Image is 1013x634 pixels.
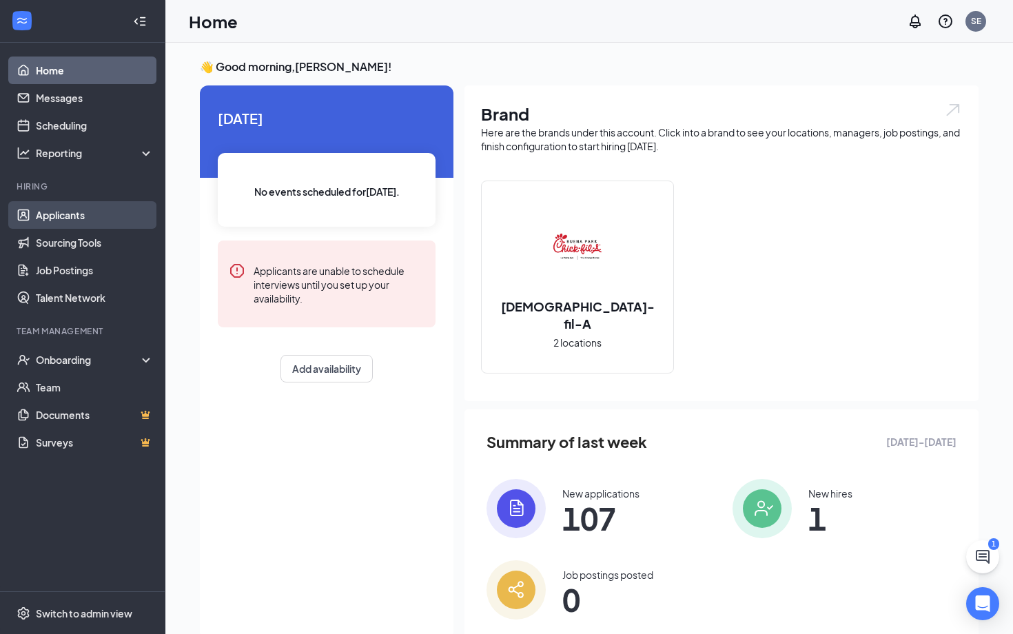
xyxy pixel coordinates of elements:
svg: WorkstreamLogo [15,14,29,28]
span: 2 locations [553,335,602,350]
span: [DATE] [218,108,436,129]
div: Switch to admin view [36,606,132,620]
img: icon [487,560,546,620]
svg: Analysis [17,146,30,160]
a: Messages [36,84,154,112]
div: Open Intercom Messenger [966,587,999,620]
div: Job postings posted [562,568,653,582]
div: SE [971,15,981,27]
span: 107 [562,506,639,531]
button: Add availability [280,355,373,382]
svg: Notifications [907,13,923,30]
h2: [DEMOGRAPHIC_DATA]-fil-A [482,298,673,332]
img: Chick-fil-A [533,204,622,292]
a: DocumentsCrown [36,401,154,429]
a: Sourcing Tools [36,229,154,256]
h3: 👋 Good morning, [PERSON_NAME] ! [200,59,979,74]
img: icon [487,479,546,538]
a: Applicants [36,201,154,229]
span: 1 [808,506,852,531]
span: Summary of last week [487,430,647,454]
div: 1 [988,538,999,550]
div: New hires [808,487,852,500]
span: 0 [562,587,653,612]
div: Team Management [17,325,151,337]
a: SurveysCrown [36,429,154,456]
a: Home [36,57,154,84]
div: Hiring [17,181,151,192]
span: No events scheduled for [DATE] . [254,184,400,199]
a: Talent Network [36,284,154,311]
svg: Settings [17,606,30,620]
a: Job Postings [36,256,154,284]
div: Here are the brands under this account. Click into a brand to see your locations, managers, job p... [481,125,962,153]
button: ChatActive [966,540,999,573]
h1: Brand [481,102,962,125]
svg: ChatActive [974,549,991,565]
img: icon [733,479,792,538]
svg: UserCheck [17,353,30,367]
a: Team [36,374,154,401]
h1: Home [189,10,238,33]
svg: Collapse [133,14,147,28]
svg: QuestionInfo [937,13,954,30]
div: Onboarding [36,353,142,367]
div: Applicants are unable to schedule interviews until you set up your availability. [254,263,424,305]
a: Scheduling [36,112,154,139]
span: [DATE] - [DATE] [886,434,956,449]
div: Reporting [36,146,154,160]
img: open.6027fd2a22e1237b5b06.svg [944,102,962,118]
svg: Error [229,263,245,279]
div: New applications [562,487,639,500]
